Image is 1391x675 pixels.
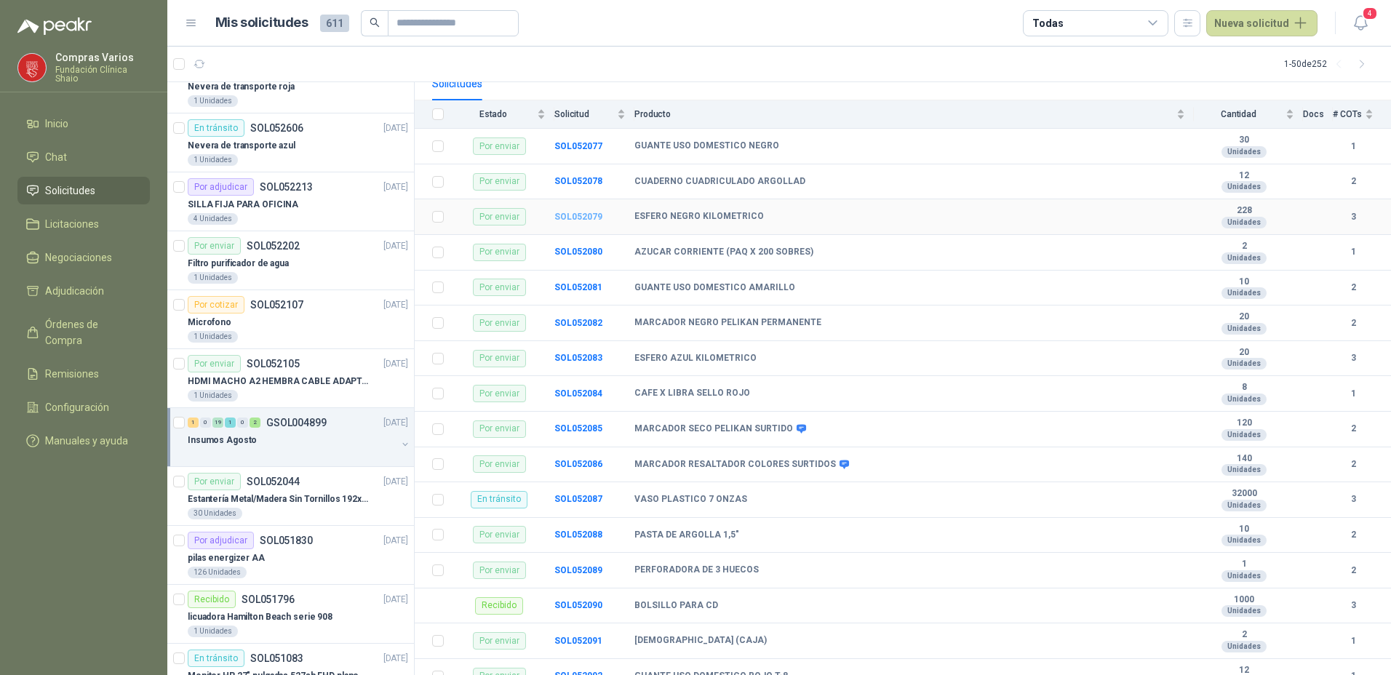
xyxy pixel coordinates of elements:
[1221,535,1267,546] div: Unidades
[17,110,150,137] a: Inicio
[554,353,602,363] a: SOL052083
[1194,311,1294,323] b: 20
[1194,347,1294,359] b: 20
[453,100,554,129] th: Estado
[554,530,602,540] b: SOL052088
[188,272,238,284] div: 1 Unidades
[45,316,136,348] span: Órdenes de Compra
[634,353,757,364] b: ESFERO AZUL KILOMETRICO
[188,626,238,637] div: 1 Unidades
[383,652,408,666] p: [DATE]
[554,247,602,257] a: SOL052080
[1221,323,1267,335] div: Unidades
[1221,641,1267,652] div: Unidades
[554,600,602,610] a: SOL052090
[634,109,1173,119] span: Producto
[1221,500,1267,511] div: Unidades
[471,491,527,508] div: En tránsito
[475,597,523,615] div: Recibido
[554,494,602,504] b: SOL052087
[188,237,241,255] div: Por enviar
[188,473,241,490] div: Por enviar
[45,183,95,199] span: Solicitudes
[1194,205,1294,217] b: 228
[320,15,349,32] span: 611
[554,212,602,222] a: SOL052079
[634,100,1194,129] th: Producto
[55,52,150,63] p: Compras Varios
[55,65,150,83] p: Fundación Clínica Shaio
[634,459,836,471] b: MARCADOR RESALTADOR COLORES SURTIDOS
[188,434,257,447] p: Insumos Agosto
[554,459,602,469] b: SOL052086
[383,416,408,430] p: [DATE]
[17,244,150,271] a: Negociaciones
[634,600,718,612] b: BOLSILLO PARA CD
[167,55,414,113] a: En tránsitoSOL052607[DATE] Nevera de transporte roja1 Unidades
[167,113,414,172] a: En tránsitoSOL052606[DATE] Nevera de transporte azul1 Unidades
[17,143,150,171] a: Chat
[1333,175,1374,188] b: 2
[260,535,313,546] p: SOL051830
[634,388,750,399] b: CAFE X LIBRA SELLO ROJO
[188,257,289,271] p: Filtro purificador de agua
[17,427,150,455] a: Manuales y ayuda
[188,508,242,519] div: 30 Unidades
[188,418,199,428] div: 1
[18,54,46,81] img: Company Logo
[266,418,327,428] p: GSOL004899
[634,282,795,294] b: GUANTE USO DOMESTICO AMARILLO
[237,418,248,428] div: 0
[1194,241,1294,252] b: 2
[260,182,313,192] p: SOL052213
[1194,109,1283,119] span: Cantidad
[554,282,602,292] a: SOL052081
[188,650,244,667] div: En tránsito
[167,585,414,644] a: RecibidoSOL051796[DATE] licuadora Hamilton Beach serie 9081 Unidades
[473,350,526,367] div: Por enviar
[383,534,408,548] p: [DATE]
[45,149,67,165] span: Chat
[1333,316,1374,330] b: 2
[383,298,408,312] p: [DATE]
[1347,10,1374,36] button: 4
[17,277,150,305] a: Adjudicación
[250,123,303,133] p: SOL052606
[167,349,414,408] a: Por enviarSOL052105[DATE] HDMI MACHO A2 HEMBRA CABLE ADAPTADOR CONVERTIDOR FOR MONIT1 Unidades
[383,121,408,135] p: [DATE]
[188,532,254,549] div: Por adjudicar
[1194,488,1294,500] b: 32000
[188,154,238,166] div: 1 Unidades
[383,239,408,253] p: [DATE]
[188,492,369,506] p: Estantería Metal/Madera Sin Tornillos 192x100x50 cm 5 Niveles Gris
[215,12,308,33] h1: Mis solicitudes
[634,564,759,576] b: PERFORADORA DE 3 HUECOS
[554,423,602,434] a: SOL052085
[554,565,602,575] a: SOL052089
[554,141,602,151] a: SOL052077
[1194,629,1294,641] b: 2
[634,423,793,435] b: MARCADOR SECO PELIKAN SURTIDO
[554,388,602,399] a: SOL052084
[1221,605,1267,617] div: Unidades
[554,636,602,646] a: SOL052091
[45,283,104,299] span: Adjudicación
[167,290,414,349] a: Por cotizarSOL052107[DATE] Microfono1 Unidades
[473,455,526,473] div: Por enviar
[1194,170,1294,182] b: 12
[1333,281,1374,295] b: 2
[1333,492,1374,506] b: 3
[1221,252,1267,264] div: Unidades
[1221,429,1267,441] div: Unidades
[1221,287,1267,299] div: Unidades
[17,311,150,354] a: Órdenes de Compra
[634,247,813,258] b: AZUCAR CORRIENTE (PAQ X 200 SOBRES)
[1221,358,1267,370] div: Unidades
[45,399,109,415] span: Configuración
[1221,217,1267,228] div: Unidades
[188,198,298,212] p: SILLA FIJA PARA OFICINA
